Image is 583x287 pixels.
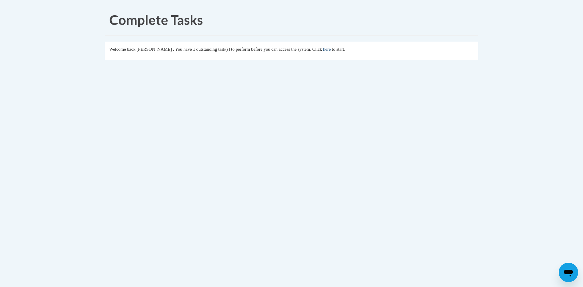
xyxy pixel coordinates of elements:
[332,47,345,52] span: to start.
[109,47,135,52] span: Welcome back
[323,47,331,52] a: here
[193,47,195,52] span: 1
[173,47,192,52] span: . You have
[137,47,172,52] span: [PERSON_NAME]
[196,47,322,52] span: outstanding task(s) to perform before you can access the system. Click
[559,263,578,282] iframe: Button to launch messaging window
[109,12,203,28] span: Complete Tasks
